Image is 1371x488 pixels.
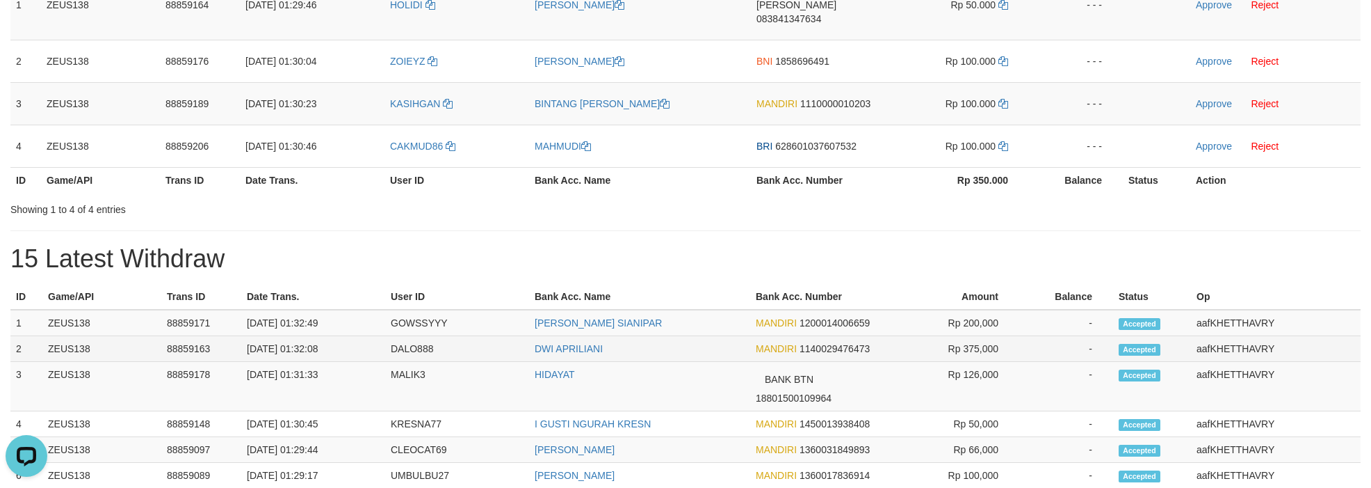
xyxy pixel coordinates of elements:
td: 4 [10,125,41,167]
button: Open LiveChat chat widget [6,6,47,47]
span: Accepted [1119,370,1160,381]
span: 88859176 [165,56,209,67]
td: Rp 200,000 [878,310,1019,336]
td: aafKHETTHAVRY [1191,336,1361,362]
th: Bank Acc. Name [529,284,750,310]
td: ZEUS138 [42,411,161,437]
td: Rp 375,000 [878,336,1019,362]
a: [PERSON_NAME] [535,444,615,455]
span: Copy 628601037607532 to clipboard [775,141,857,152]
span: Accepted [1119,471,1160,482]
span: ZOIEYZ [390,56,425,67]
span: Copy 1110000010203 to clipboard [800,98,870,109]
a: ZOIEYZ [390,56,437,67]
th: Bank Acc. Number [750,284,878,310]
a: Reject [1251,98,1279,109]
span: Copy 1360017836914 to clipboard [800,470,870,481]
td: 1 [10,310,42,336]
td: ZEUS138 [41,82,160,125]
td: ZEUS138 [41,125,160,167]
th: Bank Acc. Number [751,167,887,193]
span: Rp 100.000 [946,98,996,109]
span: Accepted [1119,344,1160,356]
th: Amount [878,284,1019,310]
td: - - - [1029,82,1123,125]
td: ZEUS138 [42,362,161,411]
th: Status [1113,284,1191,310]
a: CAKMUD86 [390,141,455,152]
td: aafKHETTHAVRY [1191,310,1361,336]
span: MANDIRI [756,444,797,455]
span: Accepted [1119,445,1160,457]
td: Rp 66,000 [878,437,1019,463]
td: - [1019,336,1113,362]
td: MALIK3 [385,362,529,411]
th: Status [1123,167,1190,193]
span: BANK BTN [756,368,822,391]
a: [PERSON_NAME] [535,56,624,67]
th: Trans ID [161,284,241,310]
span: BNI [756,56,772,67]
th: Balance [1029,167,1123,193]
span: MANDIRI [756,343,797,354]
td: 88859163 [161,336,241,362]
td: KRESNA77 [385,411,529,437]
td: [DATE] 01:29:44 [241,437,385,463]
a: Approve [1196,141,1232,152]
span: Copy 1360031849893 to clipboard [800,444,870,455]
a: MAHMUDI [535,141,591,152]
a: Approve [1196,98,1232,109]
span: Rp 100.000 [946,141,996,152]
td: [DATE] 01:31:33 [241,362,385,411]
td: [DATE] 01:30:45 [241,411,385,437]
a: Copy 100000 to clipboard [998,141,1008,152]
th: Trans ID [160,167,240,193]
td: - - - [1029,125,1123,167]
th: ID [10,284,42,310]
span: Copy 1858696491 to clipboard [775,56,829,67]
td: - [1019,411,1113,437]
td: - [1019,437,1113,463]
td: DALO888 [385,336,529,362]
a: DWI APRILIANI [535,343,603,354]
span: MANDIRI [756,418,797,430]
span: [DATE] 01:30:46 [245,141,316,152]
a: Copy 100000 to clipboard [998,56,1008,67]
th: Action [1190,167,1361,193]
td: [DATE] 01:32:08 [241,336,385,362]
td: aafKHETTHAVRY [1191,437,1361,463]
span: MANDIRI [756,470,797,481]
h1: 15 Latest Withdraw [10,245,1361,273]
a: HIDAYAT [535,369,575,380]
span: MANDIRI [756,317,797,329]
th: Date Trans. [241,284,385,310]
a: KASIHGAN [390,98,453,109]
td: aafKHETTHAVRY [1191,411,1361,437]
a: BINTANG [PERSON_NAME] [535,98,670,109]
td: 88859171 [161,310,241,336]
a: Copy 100000 to clipboard [998,98,1008,109]
td: GOWSSYYY [385,310,529,336]
td: 3 [10,82,41,125]
td: 2 [10,40,41,82]
th: Balance [1019,284,1113,310]
span: BRI [756,141,772,152]
th: User ID [385,284,529,310]
span: KASIHGAN [390,98,440,109]
span: MANDIRI [756,98,797,109]
span: Accepted [1119,318,1160,330]
a: I GUSTI NGURAH KRESN [535,418,651,430]
th: Game/API [42,284,161,310]
td: [DATE] 01:32:49 [241,310,385,336]
a: [PERSON_NAME] [535,470,615,481]
span: Accepted [1119,419,1160,431]
td: CLEOCAT69 [385,437,529,463]
td: 4 [10,411,42,437]
td: Rp 50,000 [878,411,1019,437]
td: 88859148 [161,411,241,437]
td: ZEUS138 [42,310,161,336]
span: Copy 1200014006659 to clipboard [800,317,870,329]
td: 3 [10,362,42,411]
a: Approve [1196,56,1232,67]
th: Date Trans. [240,167,384,193]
